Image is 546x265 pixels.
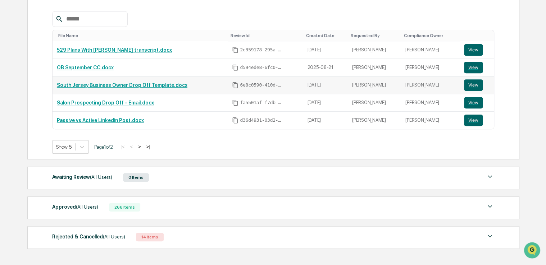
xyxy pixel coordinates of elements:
div: Toggle SortBy [351,33,398,38]
div: Toggle SortBy [58,33,225,38]
a: South Jersey Business Owner Drop Off Template.docx [57,82,187,88]
td: [DATE] [303,76,348,94]
a: View [464,62,490,73]
a: View [464,79,490,91]
span: Preclearance [14,90,46,98]
a: OB September CC.docx [57,65,114,70]
a: 🔎Data Lookup [4,101,48,114]
span: fa5501af-f7db-4ae6-bca9-ac5b4e43019d [240,100,283,106]
td: [PERSON_NAME] [401,94,459,112]
td: [DATE] [303,41,348,59]
td: [DATE] [303,112,348,129]
button: View [464,79,483,91]
span: 2e359178-295a-44a5-a397-c8d4c41910b9 [240,47,283,53]
span: Data Lookup [14,104,45,111]
img: caret [486,172,494,181]
div: Start new chat [24,55,118,62]
a: 🖐️Preclearance [4,88,49,101]
img: 1746055101610-c473b297-6a78-478c-a979-82029cc54cd1 [7,55,20,68]
span: (All Users) [90,174,112,180]
td: [PERSON_NAME] [348,94,401,112]
button: View [464,115,483,126]
span: Copy Id [232,99,238,106]
button: View [464,62,483,73]
a: View [464,115,490,126]
a: View [464,44,490,56]
td: [PERSON_NAME] [401,76,459,94]
span: d594ede8-6fc0-4187-b863-e46ce2a694be [240,65,283,70]
div: Toggle SortBy [306,33,345,38]
div: We're available if you need us! [24,62,91,68]
span: d36d4931-03d2-42b3-a291-dd9bfe7b85d8 [240,117,283,123]
div: Toggle SortBy [231,33,300,38]
img: caret [486,232,494,241]
td: [PERSON_NAME] [401,41,459,59]
td: [PERSON_NAME] [348,41,401,59]
div: Rejected & Cancelled [52,232,125,241]
button: > [136,144,143,150]
button: >| [144,144,153,150]
div: Toggle SortBy [465,33,491,38]
div: 0 Items [123,173,149,182]
a: Powered byPylon [51,121,87,127]
button: < [128,144,135,150]
td: [PERSON_NAME] [348,59,401,76]
a: 🗄️Attestations [49,88,92,101]
div: 🖐️ [7,91,13,97]
p: How can we help? [7,15,131,27]
div: 268 Items [109,203,140,211]
td: [PERSON_NAME] [348,112,401,129]
span: Copy Id [232,117,238,124]
span: Copy Id [232,64,238,71]
div: 14 Items [136,233,164,241]
span: Pylon [72,122,87,127]
span: (All Users) [103,234,125,240]
iframe: Open customer support [523,241,542,261]
button: Start new chat [122,57,131,66]
span: Copy Id [232,47,238,53]
span: (All Users) [76,204,98,210]
td: [DATE] [303,94,348,112]
button: View [464,97,483,108]
div: Toggle SortBy [404,33,456,38]
div: Approved [52,202,98,211]
img: caret [486,202,494,211]
span: Attestations [59,90,89,98]
div: 🔎 [7,105,13,111]
td: [PERSON_NAME] [401,59,459,76]
td: [PERSON_NAME] [348,76,401,94]
span: Copy Id [232,82,238,88]
a: View [464,97,490,108]
a: Passive vs Active Linkedin Post.docx [57,117,144,123]
div: Awaiting Review [52,172,112,182]
button: |< [118,144,127,150]
a: Salon Prospecting Drop Off - Email.docx [57,100,154,106]
span: 6e8c0590-410d-44a1-821c-9d16c729dcae [240,82,283,88]
span: Page 1 of 2 [94,144,113,150]
button: View [464,44,483,56]
div: 🗄️ [52,91,58,97]
a: 529 Plans With [PERSON_NAME] transcript.docx [57,47,172,53]
td: 2025-08-21 [303,59,348,76]
td: [PERSON_NAME] [401,112,459,129]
